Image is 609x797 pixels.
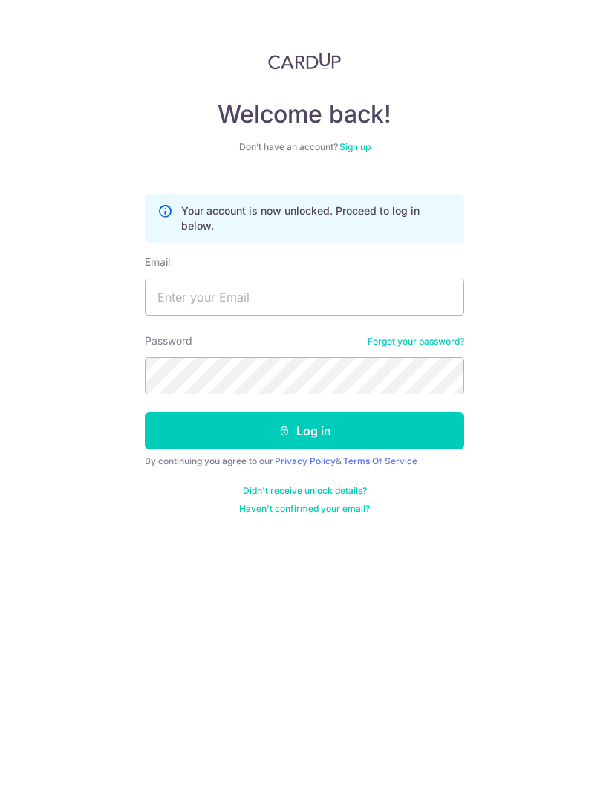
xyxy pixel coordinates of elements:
a: Terms Of Service [343,455,417,466]
label: Email [145,255,170,270]
a: Haven't confirmed your email? [239,503,370,515]
input: Enter your Email [145,279,464,316]
div: By continuing you agree to our & [145,455,464,467]
p: Your account is now unlocked. Proceed to log in below. [181,204,452,233]
a: Didn't receive unlock details? [243,485,367,497]
button: Log in [145,412,464,449]
a: Forgot your password? [368,336,464,348]
h4: Welcome back! [145,100,464,129]
div: Don’t have an account? [145,141,464,153]
a: Privacy Policy [275,455,336,466]
label: Password [145,334,192,348]
a: Sign up [339,141,371,152]
img: CardUp Logo [268,52,341,70]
